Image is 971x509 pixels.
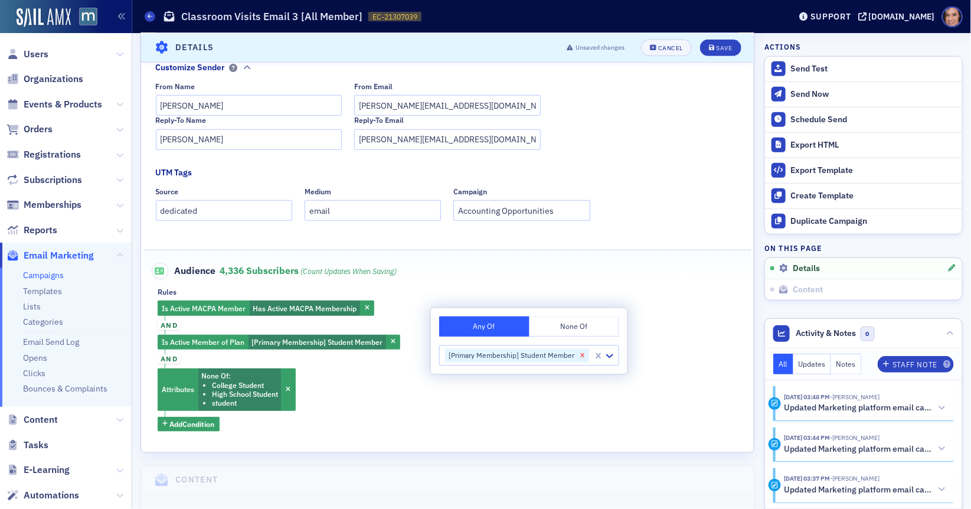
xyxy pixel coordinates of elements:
[439,317,529,337] button: Any Of
[830,393,880,401] span: Katie Foo
[24,48,48,61] span: Users
[79,8,97,26] img: SailAMX
[6,464,70,477] a: E-Learning
[6,148,81,161] a: Registrations
[791,165,956,176] div: Export Template
[791,140,956,151] div: Export HTML
[765,208,962,234] button: Duplicate Campaign
[858,12,939,21] button: [DOMAIN_NAME]
[24,249,94,262] span: Email Marketing
[765,57,962,81] button: Send Test
[6,48,48,61] a: Users
[830,433,880,442] span: Katie Foo
[769,397,781,410] div: Activity
[796,327,856,340] span: Activity & Notes
[24,198,81,211] span: Memberships
[158,335,400,350] div: [Primary Membership] Student Member
[23,270,64,280] a: Campaigns
[769,438,781,451] div: Activity
[156,82,195,91] div: From Name
[181,9,362,24] h1: Classroom Visits Email 3 [All Member]
[175,474,218,486] h4: Content
[6,224,57,237] a: Reports
[784,485,933,495] h5: Updated Marketing platform email campaign: Classroom Visits Email 3 [All Member]
[6,249,94,262] a: Email Marketing
[158,288,176,296] div: Rules
[793,285,823,295] span: Content
[784,474,830,482] time: 9/15/2025 03:37 PM
[158,301,374,316] div: Has Active MACPA Membership
[764,243,963,253] h4: On this page
[765,107,962,132] button: Schedule Send
[212,399,278,407] li: student
[784,433,830,442] time: 9/15/2025 03:44 PM
[529,317,619,337] button: None Of
[892,361,937,368] div: Staff Note
[24,489,79,502] span: Automations
[212,381,278,390] li: College Student
[716,44,732,51] div: Save
[24,224,57,237] span: Reports
[6,489,79,502] a: Automations
[453,187,487,196] div: Campaign
[253,304,357,313] span: Has Active MACPA Membership
[942,6,963,27] span: Profile
[212,390,278,399] li: High School Student
[6,73,83,86] a: Organizations
[445,348,576,363] div: [Primary Membership] Student Member
[6,174,82,187] a: Subscriptions
[576,43,625,52] span: Unsaved changes
[162,384,194,394] span: Attributes
[175,41,214,54] h4: Details
[24,148,81,161] span: Registrations
[791,115,956,125] div: Schedule Send
[769,479,781,491] div: Activity
[23,317,63,327] a: Categories
[162,304,246,313] span: Is Active MACPA Member
[23,337,79,347] a: Email Send Log
[765,183,962,208] a: Create Template
[869,11,935,22] div: [DOMAIN_NAME]
[6,198,81,211] a: Memberships
[23,301,41,312] a: Lists
[576,348,589,363] div: Remove [Primary Membership] Student Member
[6,123,53,136] a: Orders
[23,368,45,379] a: Clicks
[658,44,683,51] div: Cancel
[354,116,404,125] div: Reply-To Email
[784,443,946,455] button: Updated Marketing platform email campaign: Classroom Visits Email 3 [All Member]
[17,8,71,27] img: SailAMX
[24,98,102,111] span: Events & Products
[372,12,417,22] span: EC-21307039
[764,41,801,52] h4: Actions
[6,439,48,452] a: Tasks
[878,356,954,373] button: Staff Note
[170,419,215,429] span: Add Condition
[156,167,192,179] div: UTM Tags
[791,191,956,201] div: Create Template
[791,89,956,100] div: Send Now
[791,216,956,227] div: Duplicate Campaign
[784,444,933,455] h5: Updated Marketing platform email campaign: Classroom Visits Email 3 [All Member]
[158,316,181,335] button: and
[24,174,82,187] span: Subscriptions
[23,286,62,296] a: Templates
[765,132,962,158] a: Export HTML
[24,413,58,426] span: Content
[23,383,107,394] a: Bounces & Complaints
[831,354,862,374] button: Notes
[793,263,820,274] span: Details
[23,353,47,363] a: Opens
[220,265,397,276] span: 4,336 Subscribers
[784,402,946,415] button: Updated Marketing platform email campaign: Classroom Visits Email 3 [All Member]
[6,413,58,426] a: Content
[24,464,70,477] span: E-Learning
[765,81,962,107] button: Send Now
[24,439,48,452] span: Tasks
[354,82,393,91] div: From Email
[861,327,875,341] span: 0
[773,354,793,374] button: All
[251,337,382,347] span: [Primary Membership] Student Member
[162,337,244,347] span: Is Active Member of Plan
